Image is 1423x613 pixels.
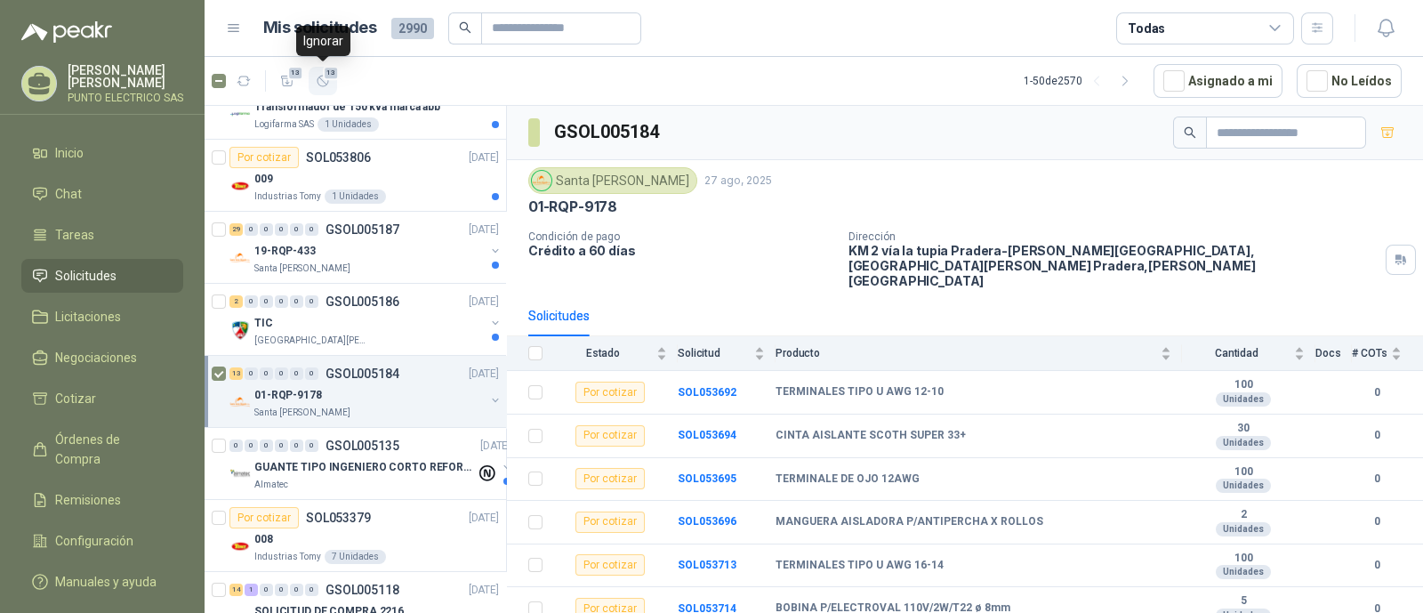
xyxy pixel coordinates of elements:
[848,243,1379,288] p: KM 2 vía la tupia Pradera-[PERSON_NAME][GEOGRAPHIC_DATA], [GEOGRAPHIC_DATA][PERSON_NAME] Pradera ...
[1182,508,1305,522] b: 2
[229,147,299,168] div: Por cotizar
[469,294,499,311] p: [DATE]
[776,472,920,487] b: TERMINALE DE OJO 12AWG
[305,223,318,236] div: 0
[55,389,96,408] span: Cotizar
[776,385,944,399] b: TERMINALES TIPO U AWG 12-10
[1182,422,1305,436] b: 30
[275,367,288,380] div: 0
[305,295,318,308] div: 0
[305,440,318,452] div: 0
[290,295,303,308] div: 0
[326,223,399,236] p: GSOL005187
[391,18,434,39] span: 2990
[55,266,117,286] span: Solicitudes
[55,307,121,327] span: Licitaciones
[306,151,371,164] p: SOL053806
[704,173,772,190] p: 27 ago, 2025
[469,222,499,238] p: [DATE]
[325,550,386,564] div: 7 Unidades
[254,334,366,348] p: [GEOGRAPHIC_DATA][PERSON_NAME]
[254,117,314,132] p: Logifarma SAS
[68,93,183,103] p: PUNTO ELECTRICO SAS
[326,295,399,308] p: GSOL005186
[254,99,440,116] p: Transformador de 150 kva marca abb
[229,464,251,485] img: Company Logo
[55,143,84,163] span: Inicio
[275,223,288,236] div: 0
[55,531,133,551] span: Configuración
[21,341,183,375] a: Negociaciones
[1297,64,1402,98] button: No Leídos
[290,440,303,452] div: 0
[1024,67,1139,95] div: 1 - 50 de 2570
[1182,594,1305,609] b: 5
[678,429,736,441] b: SOL053694
[776,559,944,573] b: TERMINALES TIPO U AWG 16-14
[776,515,1043,529] b: MANGUERA AISLADORA P/ANTIPERCHA X ROLLOS
[229,295,243,308] div: 2
[205,140,506,212] a: Por cotizarSOL053806[DATE] Company Logo009Industrias Tomy1 Unidades
[229,103,251,125] img: Company Logo
[1352,427,1402,444] b: 0
[296,26,350,56] div: Ignorar
[254,190,321,204] p: Industrias Tomy
[575,512,645,533] div: Por cotizar
[776,347,1157,359] span: Producto
[1216,392,1271,407] div: Unidades
[290,367,303,380] div: 0
[678,386,736,399] b: SOL053692
[229,507,299,528] div: Por cotizar
[469,366,499,383] p: [DATE]
[254,550,321,564] p: Industrias Tomy
[306,512,371,524] p: SOL053379
[678,515,736,528] a: SOL053696
[254,262,350,276] p: Santa [PERSON_NAME]
[55,430,166,469] span: Órdenes de Compra
[245,295,258,308] div: 0
[1216,565,1271,579] div: Unidades
[678,472,736,485] b: SOL053695
[678,559,736,571] a: SOL053713
[1182,378,1305,392] b: 100
[528,243,834,258] p: Crédito a 60 días
[254,406,350,420] p: Santa [PERSON_NAME]
[55,490,121,510] span: Remisiones
[229,291,502,348] a: 2 0 0 0 0 0 GSOL005186[DATE] Company LogoTIC[GEOGRAPHIC_DATA][PERSON_NAME]
[290,584,303,596] div: 0
[21,483,183,517] a: Remisiones
[553,336,678,371] th: Estado
[318,117,379,132] div: 1 Unidades
[553,347,653,359] span: Estado
[305,367,318,380] div: 0
[229,367,243,380] div: 13
[528,306,590,326] div: Solicitudes
[1182,552,1305,566] b: 100
[68,64,183,89] p: [PERSON_NAME] [PERSON_NAME]
[21,423,183,476] a: Órdenes de Compra
[260,584,273,596] div: 0
[325,190,386,204] div: 1 Unidades
[254,171,273,188] p: 009
[678,336,776,371] th: Solicitud
[275,295,288,308] div: 0
[21,565,183,599] a: Manuales y ayuda
[678,347,751,359] span: Solicitud
[21,382,183,415] a: Cotizar
[229,435,514,492] a: 0 0 0 0 0 0 GSOL005135[DATE] Company LogoGUANTE TIPO INGENIERO CORTO REFORZADOAlmatec
[469,149,499,166] p: [DATE]
[229,440,243,452] div: 0
[229,363,502,420] a: 13 0 0 0 0 0 GSOL005184[DATE] Company Logo01-RQP-9178Santa [PERSON_NAME]
[229,219,502,276] a: 29 0 0 0 0 0 GSOL005187[DATE] Company Logo19-RQP-433Santa [PERSON_NAME]
[459,21,471,34] span: search
[245,367,258,380] div: 0
[1216,522,1271,536] div: Unidades
[245,223,258,236] div: 0
[254,478,288,492] p: Almatec
[21,177,183,211] a: Chat
[55,348,137,367] span: Negociaciones
[1352,336,1423,371] th: # COTs
[776,336,1182,371] th: Producto
[55,225,94,245] span: Tareas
